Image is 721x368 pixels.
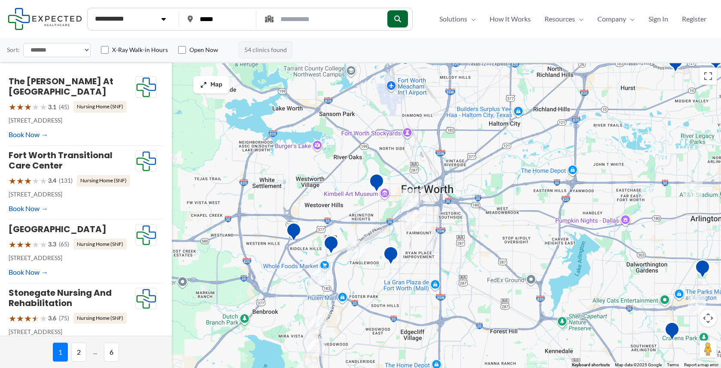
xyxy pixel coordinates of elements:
[538,12,590,25] a: ResourcesMenu Toggle
[8,8,82,30] img: Expected Healthcare Logo - side, dark font, small
[432,12,483,25] a: SolutionsMenu Toggle
[59,239,69,250] span: (65)
[136,288,156,310] img: Expected Healthcare Logo
[402,189,420,207] div: 4
[16,236,24,252] span: ★
[7,44,20,55] label: Sort:
[32,310,40,326] span: ★
[695,259,710,281] div: Texas Medical Diagnostic
[688,296,706,314] div: 6
[347,241,365,259] div: 4
[407,212,425,230] div: 22
[73,313,127,324] span: Nursing Home (SNF)
[48,175,56,186] span: 3.4
[9,99,16,115] span: ★
[40,173,47,189] span: ★
[24,173,32,189] span: ★
[53,343,68,362] span: 1
[9,189,135,200] p: [STREET_ADDRESS]
[9,115,135,126] p: [STREET_ADDRESS]
[136,77,156,98] img: Expected Healthcare Logo
[9,252,135,264] p: [STREET_ADDRESS]
[77,175,130,186] span: Nursing Home (SNF)
[239,41,292,58] span: 54 clinics found
[9,223,106,235] a: [GEOGRAPHIC_DATA]
[9,202,48,215] a: Book Now
[16,99,24,115] span: ★
[369,173,384,195] div: Elite Imaging
[136,150,156,172] img: Expected Healthcare Logo
[136,224,156,246] img: Expected Healthcare Logo
[210,81,222,89] span: Map
[24,99,32,115] span: ★
[9,236,16,252] span: ★
[48,101,56,113] span: 3.1
[193,76,229,93] button: Map
[9,75,113,98] a: The [PERSON_NAME] at [GEOGRAPHIC_DATA]
[642,12,675,25] a: Sign In
[667,362,679,367] a: Terms (opens in new tab)
[439,12,467,25] span: Solutions
[40,310,47,326] span: ★
[675,12,713,25] a: Register
[200,81,207,88] img: Maximize
[597,12,626,25] span: Company
[40,99,47,115] span: ★
[9,149,113,172] a: Fort Worth Transitional Care Center
[32,236,40,252] span: ★
[483,12,538,25] a: How It Works
[32,99,40,115] span: ★
[71,343,86,362] span: 2
[73,239,127,250] span: Nursing Home (SNF)
[383,246,399,268] div: Go Giver Residential Assisted Living
[310,268,329,286] div: 2
[9,128,48,141] a: Book Now
[189,46,218,54] label: Open Now
[32,173,40,189] span: ★
[615,362,662,367] span: Map data ©2025 Google
[308,316,326,334] div: 3
[575,12,584,25] span: Menu Toggle
[572,362,610,368] button: Keyboard shortcuts
[286,222,301,244] div: Integrated Ultrasound Consultants, Inc.
[24,310,32,326] span: ★
[700,67,717,85] button: Toggle fullscreen view
[590,12,642,25] a: CompanyMenu Toggle
[59,101,69,113] span: (45)
[48,239,56,250] span: 3.3
[9,287,112,309] a: Stonegate Nursing and Rehabilitation
[668,53,683,75] div: Envision Imaging of Bedford
[467,12,476,25] span: Menu Toggle
[16,310,24,326] span: ★
[323,235,339,257] div: Elite Imaging
[648,12,668,25] span: Sign In
[700,340,717,358] button: Drag Pegman onto the map to open Street View
[684,182,703,200] div: 2
[90,343,100,362] span: ...
[112,46,168,54] label: X-Ray Walk-in Hours
[682,12,706,25] span: Register
[307,338,326,356] div: 3
[626,12,635,25] span: Menu Toggle
[490,12,531,25] span: How It Works
[664,322,680,343] div: Ultraview Imaging 2D, 3D/4D, 5D Ultrasounds
[59,175,73,186] span: (131)
[48,313,56,324] span: 3.6
[73,101,127,112] span: Nursing Home (SNF)
[9,310,16,326] span: ★
[9,326,135,337] p: [STREET_ADDRESS]
[9,173,16,189] span: ★
[16,173,24,189] span: ★
[545,12,575,25] span: Resources
[24,236,32,252] span: ★
[59,313,69,324] span: (75)
[9,266,48,279] a: Book Now
[104,343,119,362] span: 6
[684,362,718,367] a: Report a map error
[700,310,717,327] button: Map camera controls
[40,236,47,252] span: ★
